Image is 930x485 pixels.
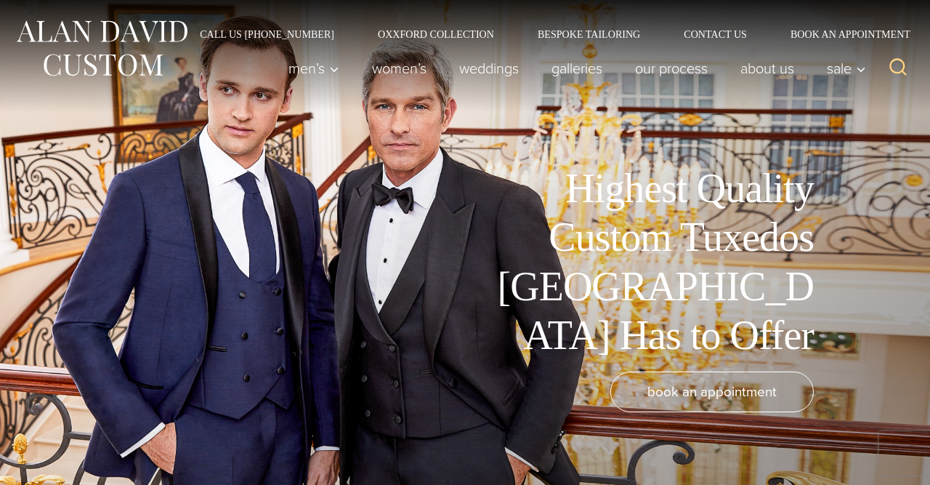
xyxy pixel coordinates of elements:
a: weddings [443,54,535,83]
a: book an appointment [610,372,814,412]
a: Women’s [356,54,443,83]
a: Contact Us [662,29,769,39]
a: Oxxford Collection [356,29,516,39]
span: Men’s [288,61,339,76]
h1: Highest Quality Custom Tuxedos [GEOGRAPHIC_DATA] Has to Offer [487,164,814,360]
a: About Us [724,54,811,83]
nav: Primary Navigation [272,54,874,83]
img: Alan David Custom [15,16,189,81]
button: View Search Form [881,51,915,86]
a: Bespoke Tailoring [516,29,662,39]
a: Book an Appointment [769,29,915,39]
a: Call Us [PHONE_NUMBER] [178,29,356,39]
a: Our Process [619,54,724,83]
span: book an appointment [647,381,777,402]
nav: Secondary Navigation [178,29,915,39]
span: Sale [827,61,866,76]
a: Galleries [535,54,619,83]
